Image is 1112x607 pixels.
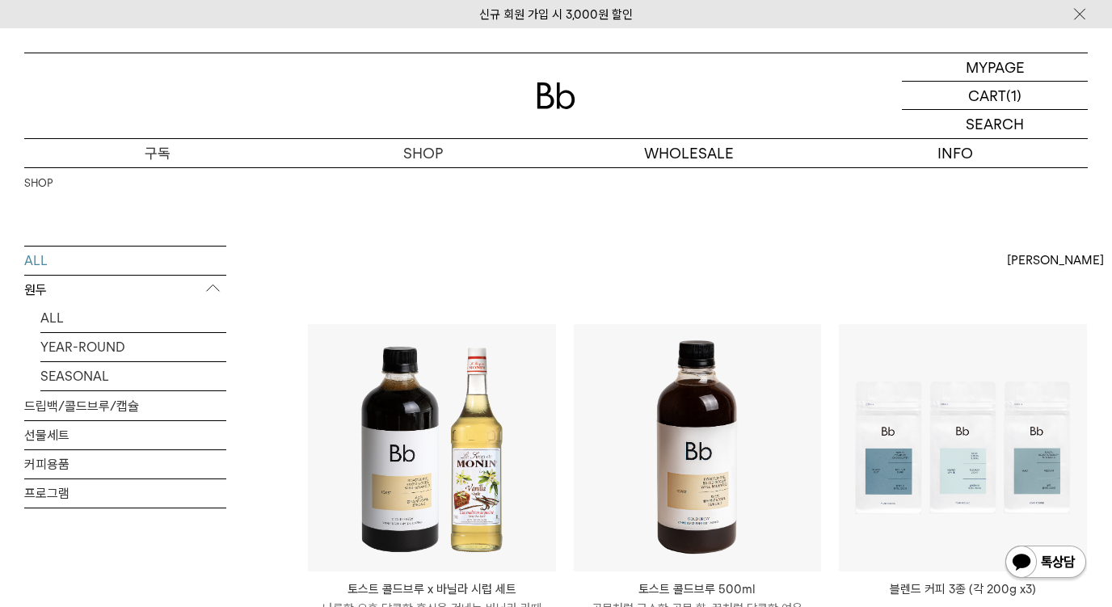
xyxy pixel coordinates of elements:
a: YEAR-ROUND [40,333,226,361]
p: MYPAGE [966,53,1025,81]
p: INFO [822,139,1088,167]
a: 구독 [24,139,290,167]
img: 토스트 콜드브루 500ml [574,324,822,572]
a: 블렌드 커피 3종 (각 200g x3) [839,580,1087,599]
a: SHOP [290,139,556,167]
p: 원두 [24,276,226,305]
p: SEARCH [966,110,1024,138]
p: CART [968,82,1006,109]
img: 로고 [537,82,575,109]
a: ALL [24,247,226,275]
p: (1) [1006,82,1021,109]
img: 토스트 콜드브루 x 바닐라 시럽 세트 [308,324,556,572]
a: 커피용품 [24,450,226,478]
a: ALL [40,304,226,332]
a: CART (1) [902,82,1088,110]
a: 프로그램 [24,479,226,508]
a: MYPAGE [902,53,1088,82]
a: 신규 회원 가입 시 3,000원 할인 [479,7,633,22]
p: WHOLESALE [556,139,822,167]
a: 선물세트 [24,421,226,449]
img: 블렌드 커피 3종 (각 200g x3) [839,324,1087,572]
p: 토스트 콜드브루 500ml [574,580,822,599]
a: SEASONAL [40,362,226,390]
a: 드립백/콜드브루/캡슐 [24,392,226,420]
p: 토스트 콜드브루 x 바닐라 시럽 세트 [308,580,556,599]
img: 카카오톡 채널 1:1 채팅 버튼 [1004,544,1088,583]
span: [PERSON_NAME] [1007,251,1104,270]
a: SHOP [24,175,53,192]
